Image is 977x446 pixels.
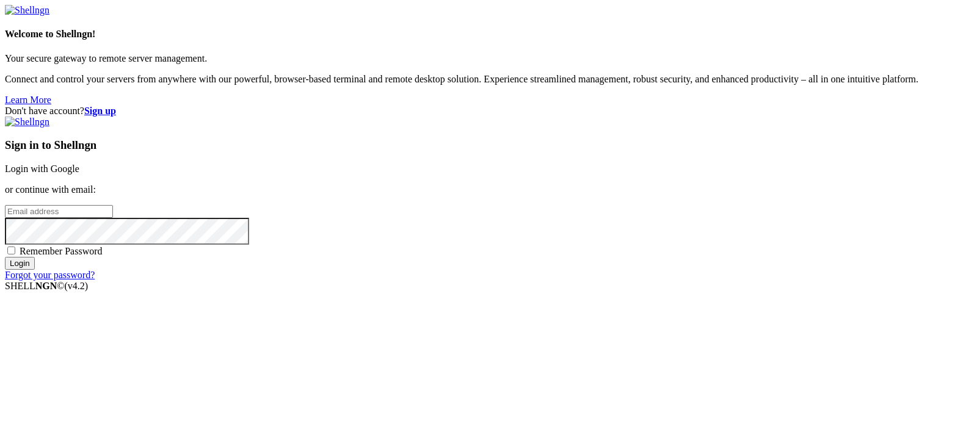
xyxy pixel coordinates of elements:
[5,184,972,195] p: or continue with email:
[5,164,79,174] a: Login with Google
[5,281,88,291] span: SHELL ©
[5,205,113,218] input: Email address
[5,53,972,64] p: Your secure gateway to remote server management.
[5,5,49,16] img: Shellngn
[5,138,972,152] h3: Sign in to Shellngn
[5,106,972,117] div: Don't have account?
[65,281,89,291] span: 4.2.0
[20,246,103,256] span: Remember Password
[5,257,35,270] input: Login
[5,95,51,105] a: Learn More
[5,117,49,128] img: Shellngn
[35,281,57,291] b: NGN
[7,246,15,254] input: Remember Password
[5,74,972,85] p: Connect and control your servers from anywhere with our powerful, browser-based terminal and remo...
[5,29,972,40] h4: Welcome to Shellngn!
[5,270,95,280] a: Forgot your password?
[84,106,116,116] a: Sign up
